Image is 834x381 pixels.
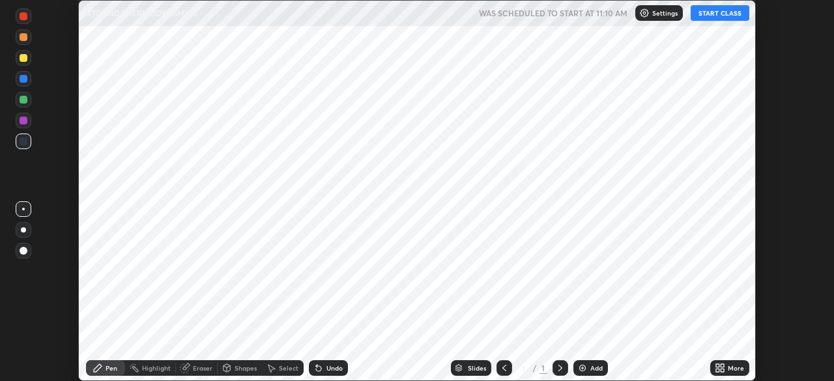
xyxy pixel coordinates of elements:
img: class-settings-icons [639,8,650,18]
p: Settings [652,10,678,16]
div: Add [590,365,603,371]
div: More [728,365,744,371]
div: Highlight [142,365,171,371]
div: 1 [517,364,530,372]
h5: WAS SCHEDULED TO START AT 11:10 AM [479,7,627,19]
div: Select [279,365,298,371]
div: Slides [468,365,486,371]
p: KTG AND THERMODYNAMICS [86,8,197,18]
img: add-slide-button [577,363,588,373]
button: START CLASS [691,5,749,21]
div: Eraser [193,365,212,371]
div: Pen [106,365,117,371]
div: 1 [539,362,547,374]
div: Shapes [235,365,257,371]
div: / [533,364,537,372]
div: Undo [326,365,343,371]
